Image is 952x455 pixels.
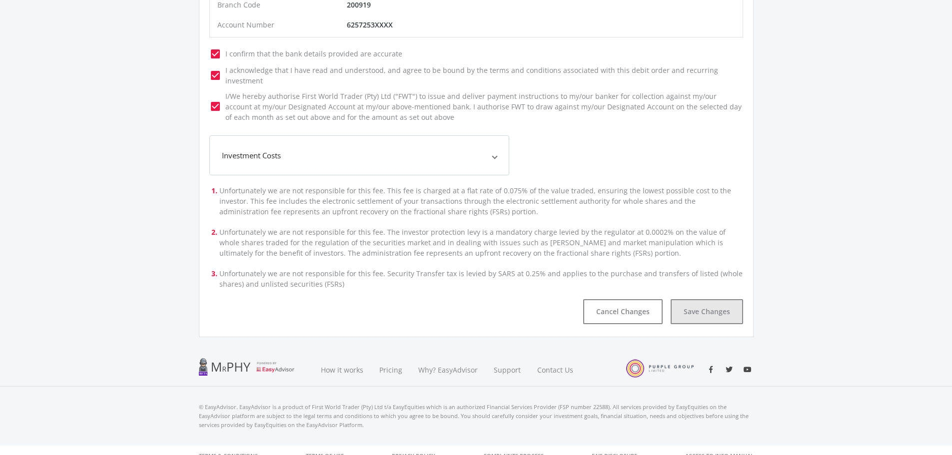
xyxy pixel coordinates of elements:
[529,353,582,387] a: Contact Us
[486,353,529,387] a: Support
[347,15,476,35] div: 6257253XXXX
[221,91,743,122] span: I/We hereby authorise First World Trader (Pty) Ltd ("FWT") to issue and deliver payment instructi...
[410,353,486,387] a: Why? EasyAdvisor
[209,69,221,81] i: check_box
[209,135,509,175] mat-expansion-panel-header: Investment Costs
[371,353,410,387] a: Pricing
[583,299,663,324] button: Cancel Changes
[671,299,743,324] button: Save Changes
[209,100,221,112] i: check_box
[221,65,743,86] span: I acknowledge that I have read and understood, and agree to be bound by the terms and conditions ...
[209,48,221,60] i: check_box
[219,268,743,289] li: Unfortunately we are not responsible for this fee. Security Transfer tax is levied by SARS at 0.2...
[219,185,743,217] li: Unfortunately we are not responsible for this fee. This fee is charged at a flat rate of 0.075% o...
[217,15,347,35] div: Account Number
[199,403,754,430] p: © EasyAdvisor. EasyAdvisor is a product of First World Trader (Pty) Ltd t/a EasyEquities which is...
[313,353,371,387] a: How it works
[221,48,743,59] span: I confirm that the bank details provided are accurate
[222,150,281,161] div: Investment Costs
[219,227,743,258] li: Unfortunately we are not responsible for this fee. The investor protection levy is a mandatory ch...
